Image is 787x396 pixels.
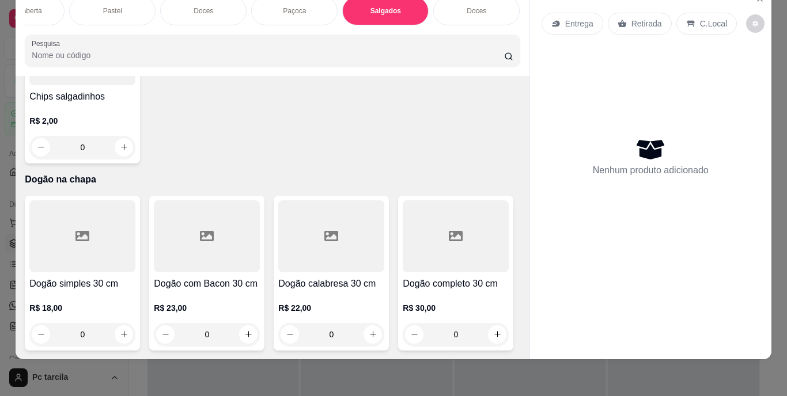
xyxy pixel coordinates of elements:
p: R$ 18,00 [29,302,135,314]
h4: Dogão com Bacon 30 cm [154,277,260,291]
p: Doces [194,6,213,16]
p: Entrega [565,18,593,29]
p: R$ 30,00 [403,302,509,314]
p: R$ 23,00 [154,302,260,314]
p: C.Local [700,18,727,29]
button: increase-product-quantity [115,138,133,157]
h4: Dogão calabresa 30 cm [278,277,384,291]
p: R$ 2,00 [29,115,135,127]
p: Dogão na chapa [25,173,520,186]
button: decrease-product-quantity [32,138,50,157]
h4: Chips salgadinhos [29,90,135,104]
h4: Dogão completo 30 cm [403,277,509,291]
label: Pesquisa [32,39,64,48]
p: Nenhum produto adicionado [593,163,709,177]
p: Paçoca [283,6,306,16]
p: Pastel [103,6,122,16]
input: Pesquisa [32,49,504,61]
p: Salgados [370,6,401,16]
p: Retirada [631,18,662,29]
p: Doces [467,6,486,16]
h4: Dogão simples 30 cm [29,277,135,291]
p: R$ 22,00 [278,302,384,314]
button: decrease-product-quantity [746,14,765,33]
